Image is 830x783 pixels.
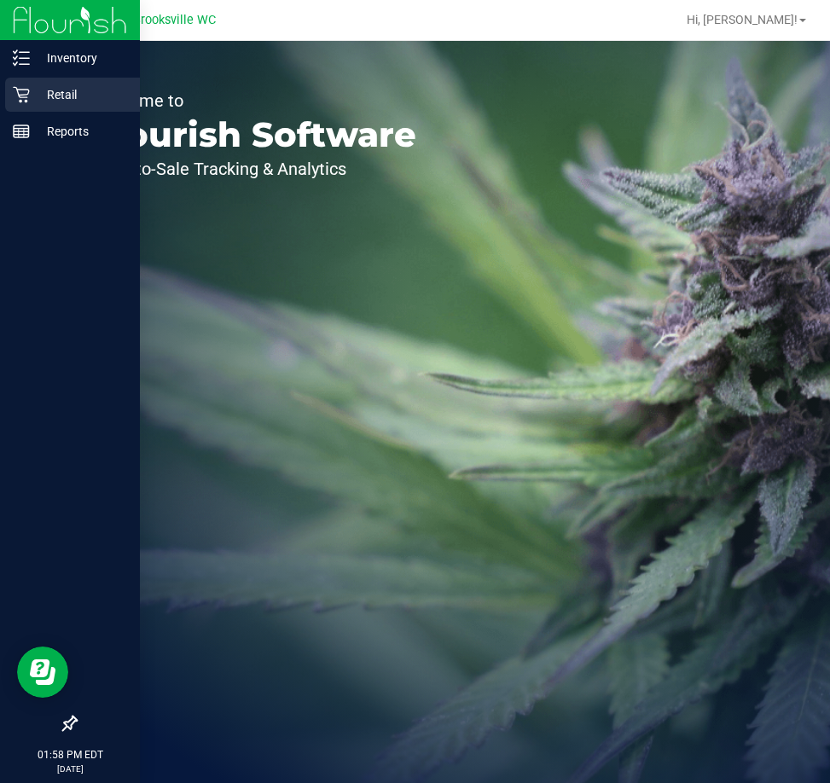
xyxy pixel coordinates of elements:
inline-svg: Inventory [13,49,30,67]
p: Inventory [30,48,132,68]
inline-svg: Reports [13,123,30,140]
inline-svg: Retail [13,86,30,103]
span: Hi, [PERSON_NAME]! [687,13,798,26]
p: 01:58 PM EDT [8,747,132,763]
p: Flourish Software [92,118,416,152]
iframe: Resource center [17,647,68,698]
p: Retail [30,84,132,105]
span: Brooksville WC [133,13,216,27]
p: Seed-to-Sale Tracking & Analytics [92,160,416,177]
p: [DATE] [8,763,132,775]
p: Reports [30,121,132,142]
p: Welcome to [92,92,416,109]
